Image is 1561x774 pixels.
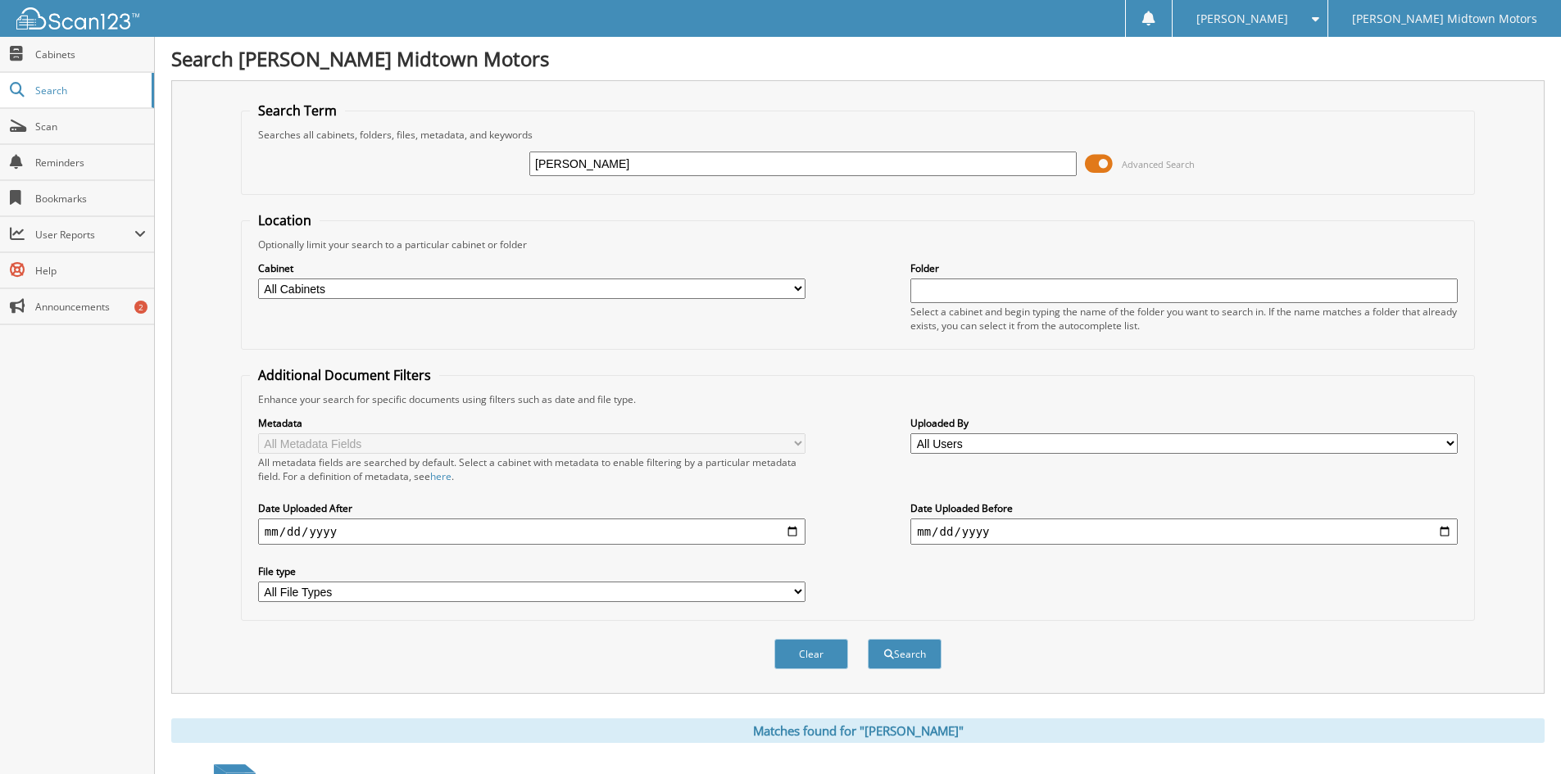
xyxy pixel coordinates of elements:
legend: Location [250,211,320,229]
label: Uploaded By [910,416,1458,430]
span: Reminders [35,156,146,170]
span: Help [35,264,146,278]
button: Clear [774,639,848,669]
div: Matches found for "[PERSON_NAME]" [171,718,1545,743]
span: Announcements [35,300,146,314]
div: 2 [134,301,147,314]
span: [PERSON_NAME] Midtown Motors [1352,14,1537,24]
span: User Reports [35,228,134,242]
div: Optionally limit your search to a particular cabinet or folder [250,238,1466,251]
img: scan123-logo-white.svg [16,7,139,29]
div: Searches all cabinets, folders, files, metadata, and keywords [250,128,1466,142]
label: Folder [910,261,1458,275]
label: Metadata [258,416,805,430]
label: Date Uploaded After [258,501,805,515]
span: Cabinets [35,48,146,61]
input: start [258,518,805,545]
span: Bookmarks [35,192,146,206]
legend: Additional Document Filters [250,366,439,384]
label: Cabinet [258,261,805,275]
span: [PERSON_NAME] [1196,14,1288,24]
span: Scan [35,120,146,134]
span: Advanced Search [1122,158,1195,170]
iframe: Chat Widget [1479,695,1561,774]
label: File type [258,564,805,578]
a: here [430,469,452,483]
span: Search [35,84,143,97]
label: Date Uploaded Before [910,501,1458,515]
div: Select a cabinet and begin typing the name of the folder you want to search in. If the name match... [910,305,1458,333]
input: end [910,518,1458,545]
div: Enhance your search for specific documents using filters such as date and file type. [250,392,1466,406]
button: Search [868,639,942,669]
div: All metadata fields are searched by default. Select a cabinet with metadata to enable filtering b... [258,455,805,483]
h1: Search [PERSON_NAME] Midtown Motors [171,45,1545,72]
legend: Search Term [250,102,345,120]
